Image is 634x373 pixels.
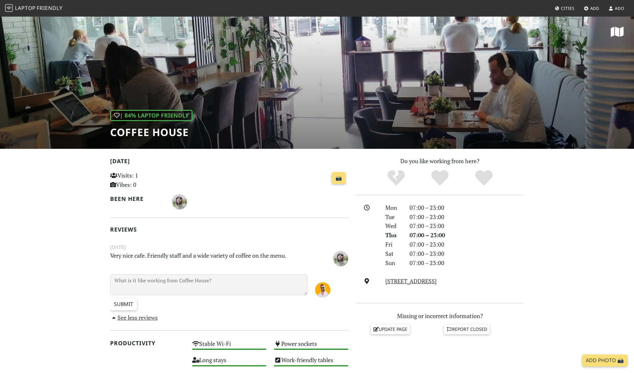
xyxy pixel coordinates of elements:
[381,258,406,268] div: Sun
[385,277,437,285] a: [STREET_ADDRESS]
[381,240,406,249] div: Fri
[110,226,348,233] h2: Reviews
[110,126,192,138] h1: Coffee House
[561,5,574,11] span: Cities
[110,171,185,189] p: Visits: 1 Vibes: 0
[332,172,346,184] a: 📸
[582,354,628,367] a: Add Photo 📸
[356,311,524,321] p: Missing or incorrect information?
[172,194,187,209] img: 1893-igor.jpg
[381,203,406,212] div: Mon
[270,339,352,355] div: Power sockets
[406,240,528,249] div: 07:00 – 23:00
[606,3,627,14] a: Ado
[381,221,406,231] div: Wed
[356,156,524,166] p: Do you like working from here?
[172,197,187,205] span: Igor Rezende Ferreira
[110,195,164,202] h2: Been here
[188,339,270,355] div: Stable Wi-Fi
[110,340,185,346] h2: Productivity
[406,203,528,212] div: 07:00 – 23:00
[418,169,462,187] div: Yes
[188,355,270,371] div: Long stays
[37,4,62,11] span: Friendly
[552,3,577,14] a: Cities
[110,314,158,321] a: See less reviews
[381,212,406,222] div: Tue
[581,3,602,14] a: Add
[106,243,352,251] small: [DATE]
[110,110,192,121] div: | 84% Laptop Friendly
[5,3,63,14] a: LaptopFriendly LaptopFriendly
[333,251,348,266] img: 1893-igor.jpg
[270,355,352,371] div: Work-friendly tables
[315,282,330,298] img: 6837-ado.jpg
[371,324,410,334] a: Update page
[5,4,13,12] img: LaptopFriendly
[406,212,528,222] div: 07:00 – 23:00
[615,5,624,11] span: Ado
[462,169,506,187] div: Definitely!
[374,169,418,187] div: No
[406,258,528,268] div: 07:00 – 23:00
[406,231,528,240] div: 07:00 – 23:00
[406,221,528,231] div: 07:00 – 23:00
[106,251,311,265] p: Very nice cafe. Friendly staff and a wide variety of coffee on the menu.
[444,324,490,334] a: Report closed
[333,254,348,262] span: Igor Rezende Ferreira
[110,298,137,310] input: Submit
[15,4,36,11] span: Laptop
[590,5,600,11] span: Add
[406,249,528,258] div: 07:00 – 23:00
[110,158,348,167] h2: [DATE]
[381,231,406,240] div: Thu
[381,249,406,258] div: Sat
